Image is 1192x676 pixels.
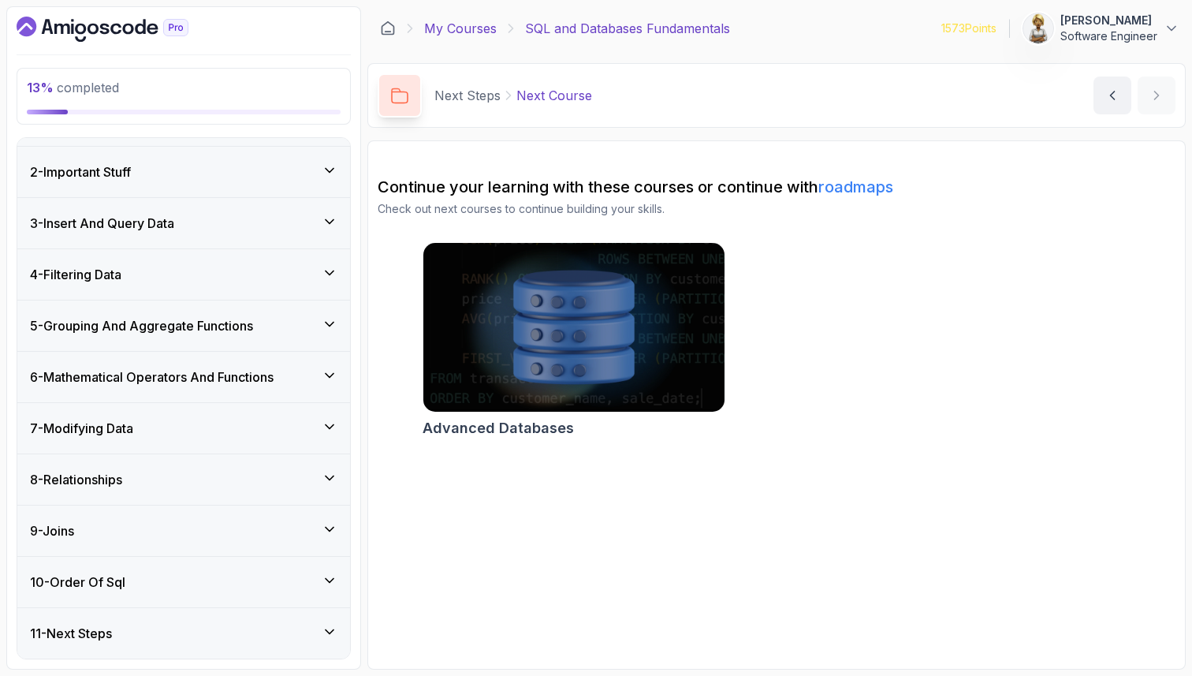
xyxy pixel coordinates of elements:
a: Dashboard [17,17,225,42]
button: 2-Important Stuff [17,147,350,197]
a: Dashboard [380,21,396,36]
h3: 6 - Mathematical Operators And Functions [30,368,274,387]
h3: 10 - Order Of Sql [30,573,125,592]
button: previous content [1093,77,1131,114]
h3: 2 - Important Stuff [30,162,131,181]
h3: 9 - Joins [30,521,74,540]
p: Software Engineer [1060,28,1157,44]
button: 4-Filtering Data [17,249,350,300]
button: 8-Relationships [17,454,350,505]
button: 6-Mathematical Operators And Functions [17,352,350,402]
a: My Courses [424,19,497,38]
h3: 3 - Insert And Query Data [30,214,174,233]
h2: Continue your learning with these courses or continue with [378,176,1175,198]
span: completed [27,80,119,95]
h3: 5 - Grouping And Aggregate Functions [30,316,253,335]
p: Check out next courses to continue building your skills. [378,201,1175,217]
button: user profile image[PERSON_NAME]Software Engineer [1023,13,1179,44]
h3: 8 - Relationships [30,470,122,489]
p: SQL and Databases Fundamentals [525,19,730,38]
p: Next Steps [434,86,501,105]
button: 5-Grouping And Aggregate Functions [17,301,350,351]
button: next content [1138,77,1175,114]
h3: 11 - Next Steps [30,624,112,643]
h3: 7 - Modifying Data [30,419,133,438]
h3: 4 - Filtering Data [30,265,121,284]
button: 3-Insert And Query Data [17,198,350,248]
button: 9-Joins [17,506,350,556]
span: 13 % [27,80,54,95]
a: roadmaps [818,177,893,196]
img: user profile image [1023,13,1053,43]
h2: Advanced Databases [423,417,574,439]
button: 7-Modifying Data [17,403,350,454]
a: Advanced Databases cardAdvanced Databases [423,242,725,439]
img: Advanced Databases card [423,243,725,412]
button: 10-Order Of Sql [17,557,350,607]
p: [PERSON_NAME] [1060,13,1157,28]
p: 1573 Points [941,21,996,36]
button: 11-Next Steps [17,608,350,659]
p: Next Course [516,86,592,105]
